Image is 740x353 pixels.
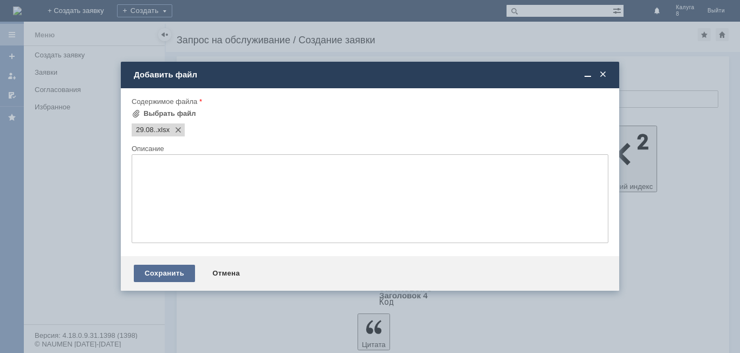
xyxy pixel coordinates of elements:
[582,70,593,80] span: Свернуть (Ctrl + M)
[132,98,606,105] div: Содержимое файла
[155,126,170,134] span: 29.08..xlsx
[136,126,155,134] span: 29.08..xlsx
[4,4,158,39] div: Добрый день! Акт расхождения во вложении , весь товар есть в наличие , просим поставить его на ос...
[598,70,608,80] span: Закрыть
[144,109,196,118] div: Выбрать файл
[132,145,606,152] div: Описание
[134,70,608,80] div: Добавить файл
